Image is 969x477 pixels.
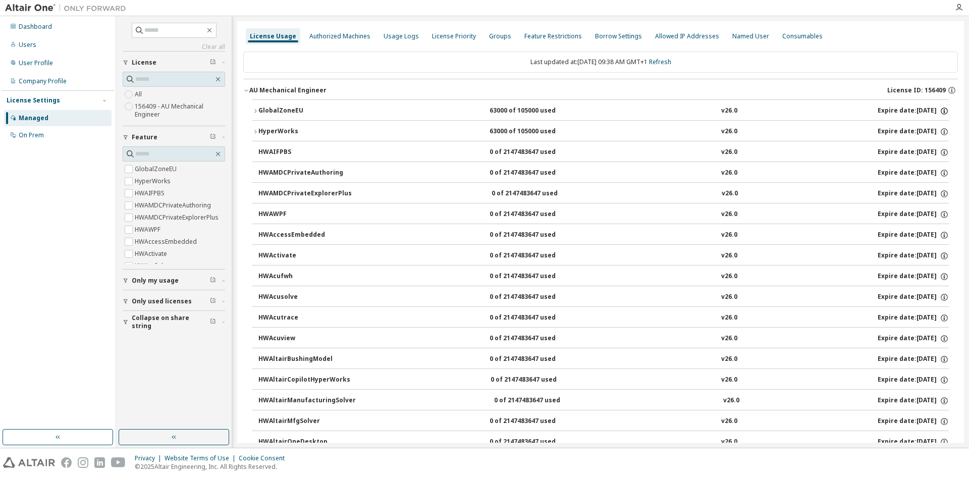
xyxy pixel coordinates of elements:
[721,169,737,178] div: v26.0
[258,313,349,323] div: HWAcutrace
[258,369,949,391] button: HWAltairCopilotHyperWorks0 of 2147483647 usedv26.0Expire date:[DATE]
[721,293,737,302] div: v26.0
[258,251,349,260] div: HWActivate
[649,58,671,66] a: Refresh
[258,272,349,281] div: HWAcufwh
[19,114,48,122] div: Managed
[490,293,580,302] div: 0 of 2147483647 used
[258,231,349,240] div: HWAccessEmbedded
[258,148,349,157] div: HWAIFPBS
[210,318,216,326] span: Clear filter
[258,307,949,329] button: HWAcutrace0 of 2147483647 usedv26.0Expire date:[DATE]
[258,224,949,246] button: HWAccessEmbedded0 of 2147483647 usedv26.0Expire date:[DATE]
[250,32,296,40] div: License Usage
[258,431,949,453] button: HWAltairOneDesktop0 of 2147483647 usedv26.0Expire date:[DATE]
[252,121,949,143] button: HyperWorks63000 of 105000 usedv26.0Expire date:[DATE]
[258,390,949,412] button: HWAltairManufacturingSolver0 of 2147483647 usedv26.0Expire date:[DATE]
[19,23,52,31] div: Dashboard
[878,396,949,405] div: Expire date: [DATE]
[258,438,349,447] div: HWAltairOneDesktop
[721,251,737,260] div: v26.0
[490,148,580,157] div: 0 of 2147483647 used
[123,270,225,292] button: Only my usage
[78,457,88,468] img: instagram.svg
[258,293,349,302] div: HWAcusolve
[878,417,949,426] div: Expire date: [DATE]
[258,396,356,405] div: HWAltairManufacturingSolver
[878,251,949,260] div: Expire date: [DATE]
[258,355,349,364] div: HWAltairBushingModel
[494,396,585,405] div: 0 of 2147483647 used
[432,32,476,40] div: License Priority
[210,277,216,285] span: Clear filter
[258,245,949,267] button: HWActivate0 of 2147483647 usedv26.0Expire date:[DATE]
[258,203,949,226] button: HWAWPF0 of 2147483647 usedv26.0Expire date:[DATE]
[524,32,582,40] div: Feature Restrictions
[258,107,349,116] div: GlobalZoneEU
[258,183,949,205] button: HWAMDCPrivateExplorerPlus0 of 2147483647 usedv26.0Expire date:[DATE]
[258,189,352,198] div: HWAMDCPrivateExplorerPlus
[878,107,949,116] div: Expire date: [DATE]
[878,231,949,240] div: Expire date: [DATE]
[258,162,949,184] button: HWAMDCPrivateAuthoring0 of 2147483647 usedv26.0Expire date:[DATE]
[878,438,949,447] div: Expire date: [DATE]
[258,417,349,426] div: HWAltairMfgSolver
[490,313,580,323] div: 0 of 2147483647 used
[878,334,949,343] div: Expire date: [DATE]
[490,355,580,364] div: 0 of 2147483647 used
[132,314,210,330] span: Collapse on share string
[135,175,173,187] label: HyperWorks
[491,376,581,385] div: 0 of 2147483647 used
[878,169,949,178] div: Expire date: [DATE]
[258,328,949,350] button: HWAcuview0 of 2147483647 usedv26.0Expire date:[DATE]
[721,376,737,385] div: v26.0
[5,3,131,13] img: Altair One
[732,32,769,40] div: Named User
[132,133,157,141] span: Feature
[165,454,239,462] div: Website Terms of Use
[123,126,225,148] button: Feature
[135,199,213,211] label: HWAMDCPrivateAuthoring
[490,417,580,426] div: 0 of 2147483647 used
[210,133,216,141] span: Clear filter
[123,290,225,312] button: Only used licenses
[721,438,737,447] div: v26.0
[123,311,225,333] button: Collapse on share string
[723,396,739,405] div: v26.0
[94,457,105,468] img: linkedin.svg
[721,417,737,426] div: v26.0
[721,107,737,116] div: v26.0
[721,334,737,343] div: v26.0
[721,231,737,240] div: v26.0
[135,187,167,199] label: HWAIFPBS
[722,189,738,198] div: v26.0
[384,32,419,40] div: Usage Logs
[19,131,44,139] div: On Prem
[132,297,192,305] span: Only used licenses
[258,348,949,370] button: HWAltairBushingModel0 of 2147483647 usedv26.0Expire date:[DATE]
[258,169,349,178] div: HWAMDCPrivateAuthoring
[258,286,949,308] button: HWAcusolve0 of 2147483647 usedv26.0Expire date:[DATE]
[258,210,349,219] div: HWAWPF
[258,376,350,385] div: HWAltairCopilotHyperWorks
[490,107,580,116] div: 63000 of 105000 used
[135,462,291,471] p: © 2025 Altair Engineering, Inc. All Rights Reserved.
[489,32,511,40] div: Groups
[111,457,126,468] img: youtube.svg
[878,376,949,385] div: Expire date: [DATE]
[878,293,949,302] div: Expire date: [DATE]
[61,457,72,468] img: facebook.svg
[878,355,949,364] div: Expire date: [DATE]
[258,141,949,164] button: HWAIFPBS0 of 2147483647 usedv26.0Expire date:[DATE]
[878,127,949,136] div: Expire date: [DATE]
[243,51,958,73] div: Last updated at: [DATE] 09:38 AM GMT+1
[135,163,179,175] label: GlobalZoneEU
[123,43,225,51] a: Clear all
[258,334,349,343] div: HWAcuview
[490,127,580,136] div: 63000 of 105000 used
[132,59,156,67] span: License
[135,248,169,260] label: HWActivate
[490,210,580,219] div: 0 of 2147483647 used
[878,148,949,157] div: Expire date: [DATE]
[132,277,179,285] span: Only my usage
